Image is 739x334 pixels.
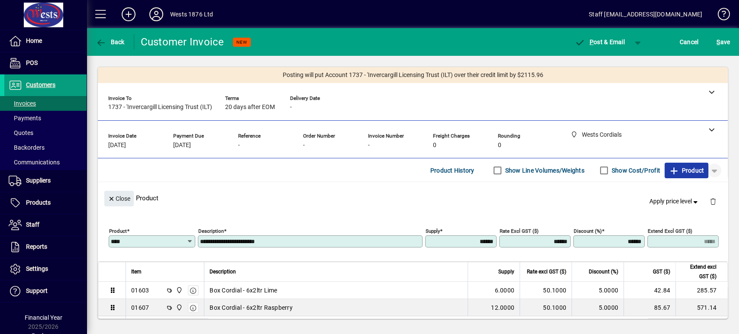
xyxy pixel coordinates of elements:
button: Close [104,191,134,206]
button: Profile [142,6,170,22]
span: Rate excl GST ($) [527,267,566,276]
label: Show Line Volumes/Weights [503,166,584,175]
mat-label: Description [198,228,224,234]
span: NEW [236,39,247,45]
span: 6.0000 [495,286,515,295]
a: Backorders [4,140,87,155]
span: Communications [9,159,60,166]
div: Staff [EMAIL_ADDRESS][DOMAIN_NAME] [589,7,702,21]
a: Reports [4,236,87,258]
td: 5.0000 [571,299,623,316]
span: 20 days after EOM [225,104,275,111]
span: Suppliers [26,177,51,184]
div: 50.1000 [525,286,566,295]
span: Financial Year [25,314,62,321]
div: 01603 [131,286,149,295]
a: Knowledge Base [711,2,728,30]
span: Payments [9,115,41,122]
span: Quotes [9,129,33,136]
span: Support [26,287,48,294]
td: 5.0000 [571,282,623,299]
app-page-header-button: Back [87,34,134,50]
span: Home [26,37,42,44]
span: - [290,104,292,111]
span: Backorders [9,144,45,151]
span: ave [716,35,730,49]
span: Apply price level [649,197,700,206]
span: - [303,142,305,149]
span: - [238,142,240,149]
mat-label: Product [109,228,127,234]
button: Delete [703,191,723,212]
button: Back [94,34,127,50]
button: Add [115,6,142,22]
span: Staff [26,221,39,228]
mat-label: Supply [426,228,440,234]
a: Products [4,192,87,214]
span: GST ($) [653,267,670,276]
span: [DATE] [173,142,191,149]
button: Cancel [678,34,701,50]
app-page-header-button: Close [102,194,136,202]
a: Suppliers [4,170,87,192]
button: Save [714,34,732,50]
div: Wests 1876 Ltd [170,7,213,21]
td: 571.14 [675,299,727,316]
span: Close [108,192,130,206]
a: Settings [4,258,87,280]
button: Product [665,163,708,178]
span: Item [131,267,142,276]
span: - [368,142,370,149]
mat-label: Discount (%) [574,228,602,234]
span: Supply [498,267,514,276]
span: Description [210,267,236,276]
span: Posting will put Account 1737 - 'Invercargill Licensing Trust (ILT) over their credit limit by $2... [283,71,543,80]
span: S [716,39,720,45]
a: Home [4,30,87,52]
mat-label: Rate excl GST ($) [500,228,539,234]
span: 12.0000 [491,303,514,312]
span: Back [96,39,125,45]
app-page-header-button: Delete [703,197,723,205]
span: [DATE] [108,142,126,149]
button: Product History [427,163,478,178]
div: Customer Invoice [141,35,224,49]
div: 01607 [131,303,149,312]
span: Reports [26,243,47,250]
span: Product History [430,164,474,177]
a: Payments [4,111,87,125]
span: Products [26,199,51,206]
span: Discount (%) [589,267,618,276]
button: Post & Email [570,34,629,50]
span: POS [26,59,38,66]
span: ost & Email [574,39,625,45]
span: Box Cordial - 6x2ltr Lime [210,286,277,295]
div: 50.1000 [525,303,566,312]
span: Box Cordial - 6x2ltr Raspberry [210,303,293,312]
span: Invoices [9,100,36,107]
a: POS [4,52,87,74]
span: P [590,39,594,45]
span: 0 [433,142,436,149]
span: Cancel [680,35,699,49]
span: 1737 - 'Invercargill Licensing Trust (ILT) [108,104,212,111]
span: Product [669,164,704,177]
a: Support [4,280,87,302]
td: 285.57 [675,282,727,299]
a: Communications [4,155,87,170]
span: 0 [498,142,501,149]
a: Staff [4,214,87,236]
label: Show Cost/Profit [610,166,660,175]
td: 85.67 [623,299,675,316]
a: Quotes [4,125,87,140]
button: Apply price level [646,194,703,209]
mat-label: Extend excl GST ($) [648,228,692,234]
span: Wests Cordials [174,303,184,312]
span: Settings [26,265,48,272]
div: Product [98,182,728,214]
a: Invoices [4,96,87,111]
span: Wests Cordials [174,286,184,295]
span: Customers [26,81,55,88]
span: Extend excl GST ($) [681,262,716,281]
td: 42.84 [623,282,675,299]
